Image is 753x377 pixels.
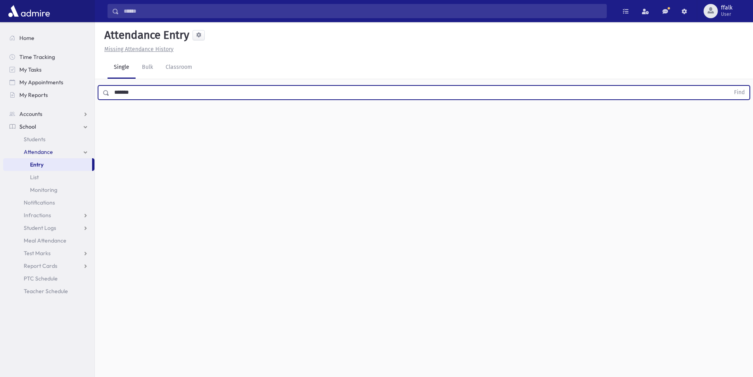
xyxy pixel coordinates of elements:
[3,146,94,158] a: Attendance
[3,108,94,120] a: Accounts
[136,57,159,79] a: Bulk
[729,86,749,99] button: Find
[3,133,94,146] a: Students
[3,196,94,209] a: Notifications
[24,212,51,219] span: Infractions
[19,79,63,86] span: My Appointments
[159,57,198,79] a: Classroom
[3,89,94,101] a: My Reports
[19,110,42,117] span: Accounts
[24,237,66,244] span: Meal Attendance
[24,288,68,295] span: Teacher Schedule
[108,57,136,79] a: Single
[721,5,732,11] span: ffalk
[3,171,94,184] a: List
[3,234,94,247] a: Meal Attendance
[3,32,94,44] a: Home
[721,11,732,17] span: User
[24,275,58,282] span: PTC Schedule
[3,247,94,260] a: Test Marks
[3,222,94,234] a: Student Logs
[119,4,606,18] input: Search
[3,63,94,76] a: My Tasks
[24,148,53,155] span: Attendance
[3,285,94,297] a: Teacher Schedule
[6,3,52,19] img: AdmirePro
[101,46,174,53] a: Missing Attendance History
[19,53,55,61] span: Time Tracking
[3,260,94,272] a: Report Cards
[30,174,39,181] span: List
[19,66,42,73] span: My Tasks
[3,209,94,222] a: Infractions
[24,136,45,143] span: Students
[3,272,94,285] a: PTC Schedule
[30,161,43,168] span: Entry
[3,184,94,196] a: Monitoring
[3,120,94,133] a: School
[30,186,57,193] span: Monitoring
[24,199,55,206] span: Notifications
[19,34,34,42] span: Home
[101,28,189,42] h5: Attendance Entry
[3,51,94,63] a: Time Tracking
[19,123,36,130] span: School
[24,250,51,257] span: Test Marks
[3,158,92,171] a: Entry
[24,224,56,231] span: Student Logs
[19,91,48,99] span: My Reports
[104,46,174,53] u: Missing Attendance History
[24,262,57,269] span: Report Cards
[3,76,94,89] a: My Appointments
